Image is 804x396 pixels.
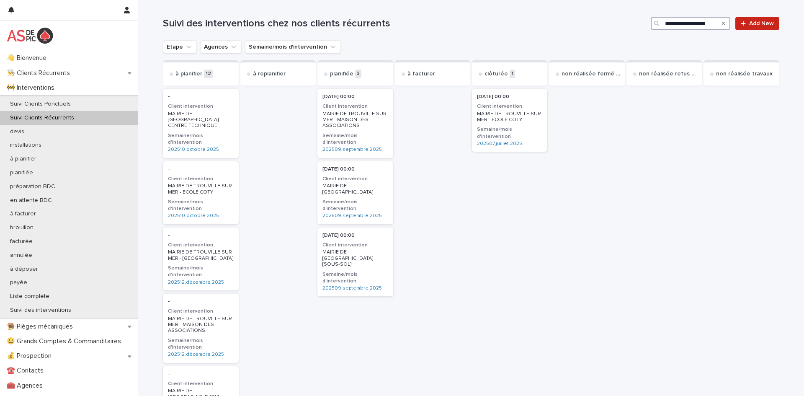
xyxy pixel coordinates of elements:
[168,380,233,387] h3: Client intervention
[322,111,388,129] p: MAIRIE DE TROUVILLE SUR MER - MAISON DES ASSOCIATIONS
[168,308,233,315] h3: Client intervention
[322,132,388,146] h3: Semaine/mois d'intervention
[3,307,78,314] p: Suivi des interventions
[7,27,53,44] img: yKcqic14S0S6KrLdrqO6
[562,70,621,78] p: non réalisée fermé sans prévenir
[168,166,233,172] p: -
[168,94,233,100] p: -
[168,176,233,182] h3: Client intervention
[3,142,48,149] p: installations
[322,94,388,100] p: [DATE] 00:00
[716,70,773,78] p: non réalisée travaux
[168,371,233,377] p: -
[355,70,361,78] p: 3
[322,233,388,238] p: [DATE] 00:00
[168,352,224,357] a: 202512.décembre 2025
[322,271,388,285] h3: Semaine/mois d'intervention
[322,213,382,219] a: 202509.septembre 2025
[168,183,233,195] p: MAIRIE DE TROUVILLE SUR MER - ECOLE COTY
[204,70,213,78] p: 12
[322,166,388,172] p: [DATE] 00:00
[510,70,515,78] p: 1
[163,161,238,224] a: -Client interventionMAIRIE DE TROUVILLE SUR MER - ECOLE COTYSemaine/mois d'intervention202510.oct...
[3,197,59,204] p: en attente BDC
[168,213,219,219] a: 202510.octobre 2025
[330,70,353,78] p: planifiée
[168,147,219,153] a: 202510.octobre 2025
[3,155,43,163] p: à planifier
[168,280,224,285] a: 202512.décembre 2025
[163,40,197,54] button: Etape
[322,285,382,291] a: 202509.septembre 2025
[168,249,233,261] p: MAIRIE DE TROUVILLE SUR MER - [GEOGRAPHIC_DATA]
[322,199,388,212] h3: Semaine/mois d'intervention
[3,367,50,375] p: ☎️ Contacts
[317,89,393,158] a: [DATE] 00:00Client interventionMAIRIE DE TROUVILLE SUR MER - MAISON DES ASSOCIATIONSSemaine/mois ...
[322,242,388,248] h3: Client intervention
[175,70,202,78] p: à planifier
[317,228,393,297] a: [DATE] 00:00Client interventionMAIRIE DE [GEOGRAPHIC_DATA] [SOUS-SOL]Semaine/mois d'intervention2...
[245,40,341,54] button: Semaine/mois d'intervention
[3,266,45,273] p: à déposer
[3,54,53,62] p: 👋 Bienvenue
[3,323,80,331] p: 🪤 Pièges mécaniques
[749,21,774,26] span: Add New
[168,103,233,110] h3: Client intervention
[163,89,238,158] a: -Client interventionMAIRIE DE [GEOGRAPHIC_DATA] - CENTRE TECHNIQUESemaine/mois d'intervention2025...
[322,249,388,267] p: MAIRIE DE [GEOGRAPHIC_DATA] [SOUS-SOL]
[3,183,62,190] p: préparation BDC
[322,176,388,182] h3: Client intervention
[3,238,39,245] p: facturée
[3,352,58,360] p: 💰 Prospection
[3,101,77,108] p: Suivi Clients Ponctuels
[477,111,542,123] p: MAIRIE DE TROUVILLE SUR MER - ECOLE COTY
[168,132,233,146] h3: Semaine/mois d'intervention
[3,382,49,390] p: 🧰 Agences
[3,114,81,122] p: Suivi Clients Récurrents
[477,103,542,110] h3: Client intervention
[168,199,233,212] h3: Semaine/mois d'intervention
[639,70,698,78] p: non réalisée refus d'intervention
[3,252,39,259] p: annulée
[484,70,508,78] p: clôturée
[477,126,542,140] h3: Semaine/mois d'intervention
[322,147,382,153] a: 202509.septembre 2025
[163,18,647,30] h1: Suivi des interventions chez nos clients récurrents
[407,70,435,78] p: à facturer
[168,111,233,129] p: MAIRIE DE [GEOGRAPHIC_DATA] - CENTRE TECHNIQUE
[322,103,388,110] h3: Client intervention
[163,228,238,290] a: -Client interventionMAIRIE DE TROUVILLE SUR MER - [GEOGRAPHIC_DATA]Semaine/mois d'intervention202...
[3,128,31,135] p: devis
[168,265,233,278] h3: Semaine/mois d'intervention
[322,183,388,195] p: MAIRIE DE [GEOGRAPHIC_DATA]
[477,141,522,147] a: 202507.juillet 2025
[200,40,242,54] button: Agences
[3,293,56,300] p: Liste complète
[168,299,233,305] p: -
[3,169,40,176] p: planifiée
[317,161,393,224] a: [DATE] 00:00Client interventionMAIRIE DE [GEOGRAPHIC_DATA]Semaine/mois d'intervention202509.septe...
[3,69,77,77] p: 👨‍🍳 Clients Récurrents
[168,337,233,351] h3: Semaine/mois d'intervention
[3,279,34,286] p: payée
[3,337,128,345] p: 😃 Grands Comptes & Commanditaires
[253,70,286,78] p: à replanifier
[651,17,730,30] input: Search
[735,17,779,30] a: Add New
[163,294,238,363] div: -Client interventionMAIRIE DE TROUVILLE SUR MER - MAISON DES ASSOCIATIONSSemaine/mois d'intervent...
[472,89,547,152] a: [DATE] 00:00Client interventionMAIRIE DE TROUVILLE SUR MER - ECOLE COTYSemaine/mois d'interventio...
[477,94,542,100] p: [DATE] 00:00
[168,233,233,238] p: -
[3,84,61,92] p: 🚧 Interventions
[168,242,233,248] h3: Client intervention
[3,224,40,231] p: brouillon
[3,210,43,217] p: à facturer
